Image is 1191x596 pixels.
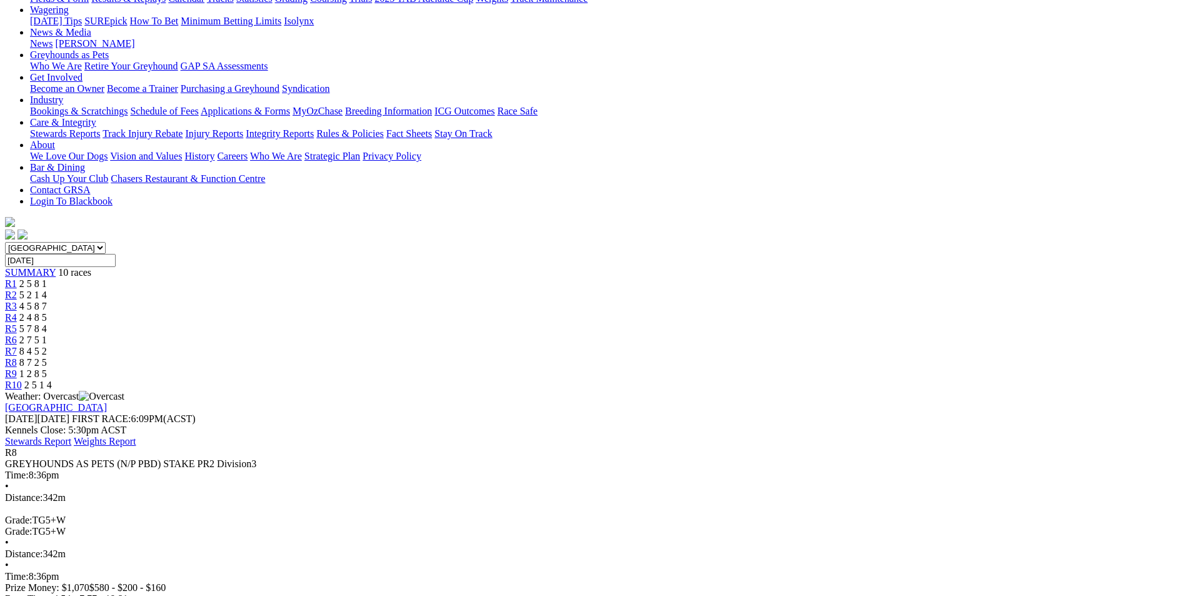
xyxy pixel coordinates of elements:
span: [DATE] [5,413,69,424]
span: 1 2 8 5 [19,368,47,379]
span: 2 4 8 5 [19,312,47,323]
a: Minimum Betting Limits [181,16,281,26]
div: Prize Money: $1,070 [5,582,1186,593]
div: Get Involved [30,83,1186,94]
span: Time: [5,571,29,582]
span: 2 7 5 1 [19,335,47,345]
a: Get Involved [30,72,83,83]
a: Become a Trainer [107,83,178,94]
span: $580 - $200 - $160 [89,582,166,593]
div: TG5+W [5,515,1186,526]
div: Greyhounds as Pets [30,61,1186,72]
a: Industry [30,94,63,105]
a: Stewards Report [5,436,71,447]
span: R8 [5,447,17,458]
span: 6:09PM(ACST) [72,413,196,424]
a: R1 [5,278,17,289]
span: Distance: [5,492,43,503]
a: Become an Owner [30,83,104,94]
span: 5 2 1 4 [19,290,47,300]
img: twitter.svg [18,230,28,240]
div: Wagering [30,16,1186,27]
div: News & Media [30,38,1186,49]
span: • [5,537,9,548]
span: 8 7 2 5 [19,357,47,368]
span: Grade: [5,526,33,537]
span: 8 4 5 2 [19,346,47,356]
a: Bar & Dining [30,162,85,173]
a: Purchasing a Greyhound [181,83,279,94]
a: R2 [5,290,17,300]
span: R5 [5,323,17,334]
a: Fact Sheets [386,128,432,139]
a: Care & Integrity [30,117,96,128]
span: Time: [5,470,29,480]
a: Breeding Information [345,106,432,116]
a: [DATE] Tips [30,16,82,26]
a: Syndication [282,83,329,94]
img: Overcast [79,391,124,402]
a: Isolynx [284,16,314,26]
a: Bookings & Scratchings [30,106,128,116]
span: [DATE] [5,413,38,424]
div: 342m [5,548,1186,560]
a: Who We Are [30,61,82,71]
a: [GEOGRAPHIC_DATA] [5,402,107,413]
a: R8 [5,357,17,368]
a: Cash Up Your Club [30,173,108,184]
span: 2 5 1 4 [24,380,52,390]
a: R6 [5,335,17,345]
a: Who We Are [250,151,302,161]
div: About [30,151,1186,162]
a: Chasers Restaurant & Function Centre [111,173,265,184]
a: R10 [5,380,22,390]
a: History [184,151,214,161]
div: Bar & Dining [30,173,1186,184]
a: Integrity Reports [246,128,314,139]
span: Grade: [5,515,33,525]
a: R9 [5,368,17,379]
span: 2 5 8 1 [19,278,47,289]
img: logo-grsa-white.png [5,217,15,227]
img: facebook.svg [5,230,15,240]
div: 8:36pm [5,470,1186,481]
a: News [30,38,53,49]
a: R3 [5,301,17,311]
div: TG5+W [5,526,1186,537]
a: Injury Reports [185,128,243,139]
a: Applications & Forms [201,106,290,116]
div: GREYHOUNDS AS PETS (N/P PBD) STAKE PR2 Division3 [5,458,1186,470]
a: About [30,139,55,150]
a: Wagering [30,4,69,15]
a: News & Media [30,27,91,38]
a: ICG Outcomes [435,106,495,116]
span: • [5,481,9,492]
a: R4 [5,312,17,323]
span: 4 5 8 7 [19,301,47,311]
a: Retire Your Greyhound [84,61,178,71]
a: Weights Report [74,436,136,447]
a: Contact GRSA [30,184,90,195]
a: SUMMARY [5,267,56,278]
div: Care & Integrity [30,128,1186,139]
a: Stewards Reports [30,128,100,139]
a: R7 [5,346,17,356]
input: Select date [5,254,116,267]
a: Careers [217,151,248,161]
a: MyOzChase [293,106,343,116]
a: Login To Blackbook [30,196,113,206]
span: FIRST RACE: [72,413,131,424]
a: Vision and Values [110,151,182,161]
a: GAP SA Assessments [181,61,268,71]
a: Strategic Plan [304,151,360,161]
a: We Love Our Dogs [30,151,108,161]
a: Race Safe [497,106,537,116]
